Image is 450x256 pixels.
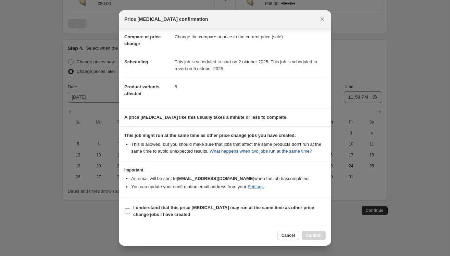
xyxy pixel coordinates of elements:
b: A price [MEDICAL_DATA] like this usually takes a minute or less to complete. [124,115,288,120]
b: This job might run at the same time as other price change jobs you have created. [124,133,296,138]
b: [EMAIL_ADDRESS][DOMAIN_NAME] [177,176,254,181]
span: Price [MEDICAL_DATA] confirmation [124,16,208,23]
button: Close [317,14,327,24]
dd: 5 [175,78,326,96]
a: Settings [248,184,264,189]
span: Scheduling [124,59,148,64]
span: Cancel [282,233,295,238]
dd: This job is scheduled to start on 2 oktober 2025. This job is scheduled to revert on 5 oktober 2025. [175,53,326,78]
span: Product variants affected [124,84,160,96]
a: What happens when two jobs run at the same time? [210,149,312,154]
li: You can update your confirmation email address from your . [131,183,326,190]
button: Cancel [277,231,299,240]
li: An email will be sent to when the job has completed . [131,175,326,182]
b: I understand that this price [MEDICAL_DATA] may run at the same time as other price change jobs I... [133,205,314,217]
dd: Change the compare at price to the current price (sale) [175,28,326,46]
h3: Important [124,167,326,173]
li: This is allowed, but you should make sure that jobs that affect the same products don ' t run at ... [131,141,326,155]
span: Compare at price change [124,34,161,46]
